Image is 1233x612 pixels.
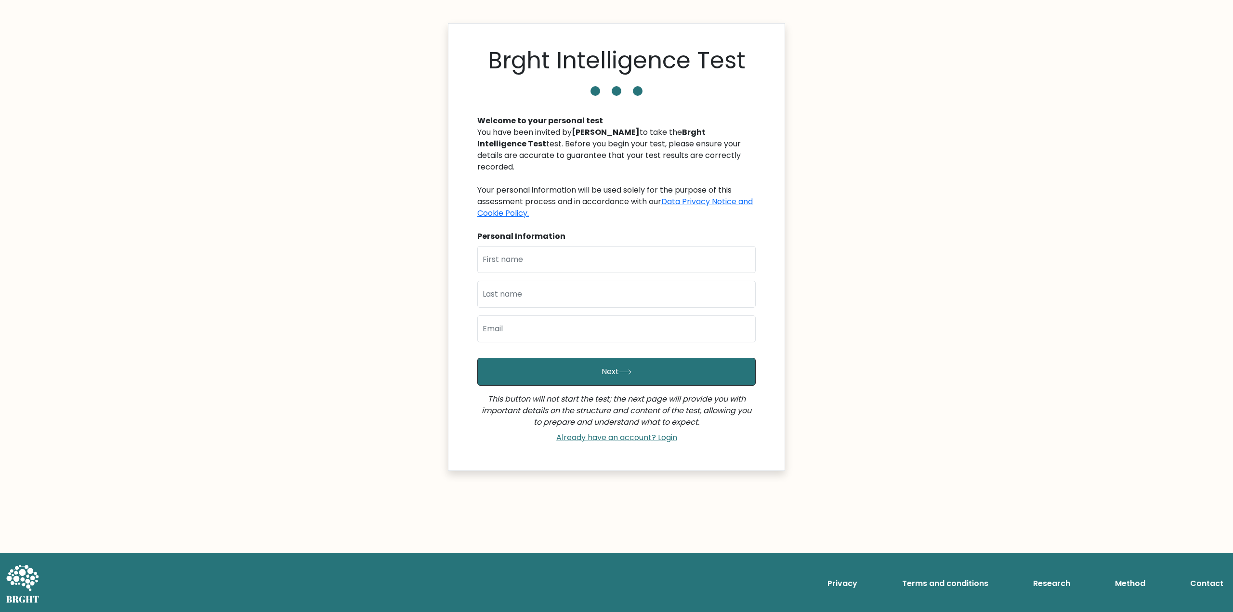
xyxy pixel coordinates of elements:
[477,115,756,127] div: Welcome to your personal test
[477,127,756,219] div: You have been invited by to take the test. Before you begin your test, please ensure your details...
[477,315,756,342] input: Email
[488,47,746,75] h1: Brght Intelligence Test
[477,127,706,149] b: Brght Intelligence Test
[477,281,756,308] input: Last name
[477,231,756,242] div: Personal Information
[477,196,753,219] a: Data Privacy Notice and Cookie Policy.
[824,574,861,593] a: Privacy
[552,432,681,443] a: Already have an account? Login
[1186,574,1227,593] a: Contact
[572,127,640,138] b: [PERSON_NAME]
[477,358,756,386] button: Next
[898,574,992,593] a: Terms and conditions
[1111,574,1149,593] a: Method
[477,246,756,273] input: First name
[1029,574,1074,593] a: Research
[482,393,751,428] i: This button will not start the test; the next page will provide you with important details on the...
